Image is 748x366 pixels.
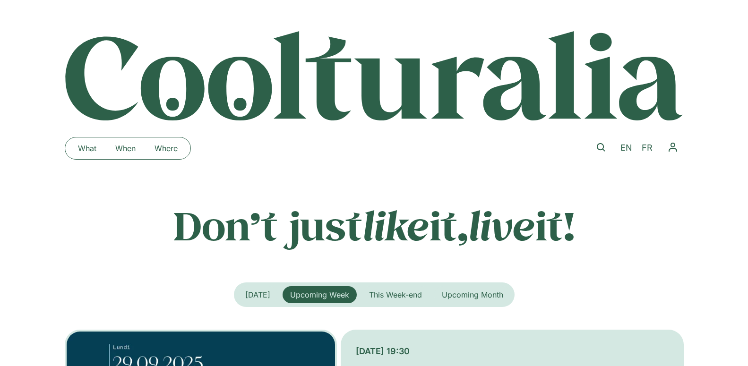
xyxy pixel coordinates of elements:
p: Don’t just it, it! [65,202,684,249]
span: This Week-end [369,290,422,299]
nav: Menu [662,136,684,158]
a: EN [616,141,637,155]
span: EN [620,143,632,153]
em: live [468,199,535,251]
nav: Menu [69,141,187,156]
em: like [362,199,430,251]
span: Upcoming Month [442,290,503,299]
span: Upcoming Week [290,290,349,299]
a: Where [145,141,187,156]
span: FR [642,143,653,153]
button: Menu Toggle [662,136,684,158]
a: FR [637,141,657,155]
a: When [106,141,145,156]
a: What [69,141,106,156]
div: [DATE] 19:30 [356,345,668,357]
span: [DATE] [245,290,270,299]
